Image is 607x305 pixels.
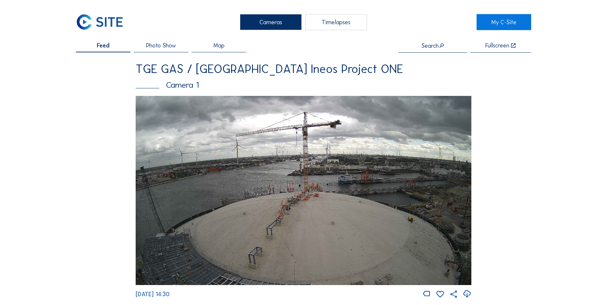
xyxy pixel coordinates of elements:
[146,43,176,48] span: Photo Show
[213,43,225,48] span: Map
[76,14,124,30] img: C-SITE Logo
[485,43,509,49] div: Fullscreen
[240,14,302,30] div: Cameras
[97,43,110,48] span: Feed
[136,63,471,75] div: TGE GAS / [GEOGRAPHIC_DATA] Ineos Project ONE
[477,14,531,30] a: My C-Site
[76,14,130,30] a: C-SITE Logo
[305,14,367,30] div: Timelapses
[136,291,170,298] span: [DATE] 14:30
[136,96,471,285] img: Image
[136,81,471,89] div: Camera 1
